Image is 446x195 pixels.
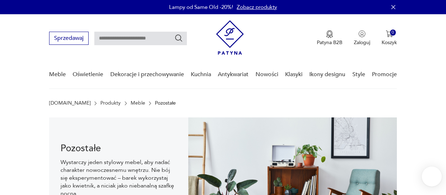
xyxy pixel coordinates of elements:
[216,20,244,55] img: Patyna - sklep z meblami i dekoracjami vintage
[382,39,397,46] p: Koszyk
[49,32,89,45] button: Sprzedawaj
[352,61,365,88] a: Style
[191,61,211,88] a: Kuchnia
[174,34,183,42] button: Szukaj
[73,61,103,88] a: Oświetlenie
[354,39,370,46] p: Zaloguj
[390,30,396,36] div: 0
[317,30,342,46] button: Patyna B2B
[386,30,393,37] img: Ikona koszyka
[169,4,233,11] p: Lampy od Same Old -20%!
[317,39,342,46] p: Patyna B2B
[354,30,370,46] button: Zaloguj
[218,61,248,88] a: Antykwariat
[309,61,345,88] a: Ikony designu
[237,4,277,11] a: Zobacz produkty
[358,30,366,37] img: Ikonka użytkownika
[422,167,442,186] iframe: Smartsupp widget button
[317,30,342,46] a: Ikona medaluPatyna B2B
[382,30,397,46] button: 0Koszyk
[49,100,91,106] a: [DOMAIN_NAME]
[49,61,66,88] a: Meble
[285,61,303,88] a: Klasyki
[49,36,89,41] a: Sprzedawaj
[61,144,177,153] h1: Pozostałe
[131,100,145,106] a: Meble
[372,61,397,88] a: Promocje
[155,100,176,106] p: Pozostałe
[100,100,121,106] a: Produkty
[110,61,184,88] a: Dekoracje i przechowywanie
[256,61,278,88] a: Nowości
[326,30,333,38] img: Ikona medalu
